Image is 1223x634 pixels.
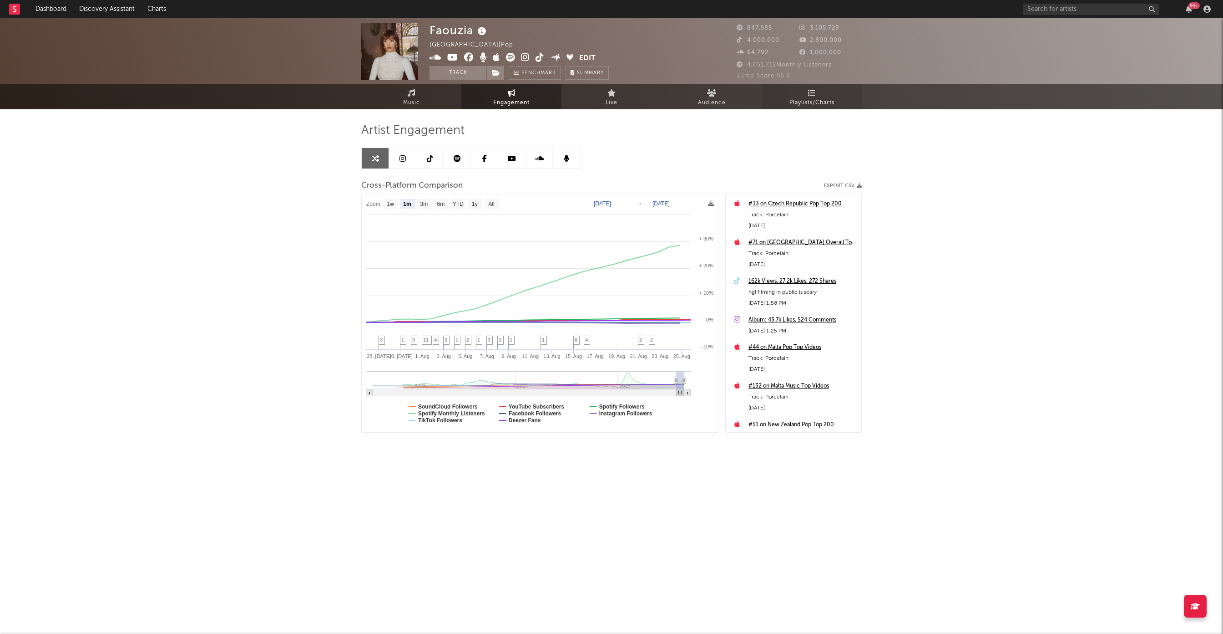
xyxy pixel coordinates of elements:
[418,404,478,410] text: SoundCloud Followers
[748,419,857,430] a: #51 on New Zealand Pop Top 200
[748,199,857,210] a: #33 on Czech Republic Pop Top 200
[748,381,857,392] a: #132 on Malta Music Top Videos
[748,220,857,231] div: [DATE]
[366,201,380,207] text: Zoom
[706,317,713,322] text: 0%
[789,97,834,108] span: Playlists/Charts
[455,337,458,343] span: 1
[748,326,857,337] div: [DATE] 1:25 PM
[403,201,411,207] text: 1m
[415,353,429,359] text: 1. Aug
[585,337,588,343] span: 4
[748,210,857,220] div: Track: Porcelain
[1186,5,1192,13] button: 99+
[1023,4,1159,15] input: Search for artists
[423,337,429,343] span: 11
[488,201,494,207] text: All
[543,353,560,359] text: 13. Aug
[579,53,596,64] button: Edit
[403,97,420,108] span: Music
[748,276,857,287] a: 162k Views, 27.2k Likes, 272 Shares
[401,337,404,343] span: 1
[737,50,768,56] span: 64,792
[652,353,668,359] text: 23. Aug
[599,410,652,417] text: Instagram Followers
[499,337,501,343] span: 1
[824,183,862,189] button: Export CSV
[493,97,530,108] span: Engagement
[737,73,790,79] span: Jump Score: 56.3
[748,364,857,375] div: [DATE]
[799,50,841,56] span: 1,000,000
[480,353,494,359] text: 7. Aug
[652,200,670,207] text: [DATE]
[361,125,465,136] span: Artist Engagement
[594,200,611,207] text: [DATE]
[437,201,445,207] text: 6m
[748,392,857,403] div: Track: Porcelain
[748,315,857,326] a: Album: 43.7k Likes, 524 Comments
[430,23,489,38] div: Faouzia
[606,97,617,108] span: Live
[737,62,832,68] span: 4,051,712 Monthly Listeners
[387,201,394,207] text: 1w
[748,342,857,353] a: #44 on Malta Pop Top Videos
[521,68,556,79] span: Benchmark
[575,337,577,343] span: 6
[412,337,415,343] span: 9
[420,201,428,207] text: 3m
[461,84,561,109] a: Engagement
[361,180,463,191] span: Cross-Platform Comparison
[586,353,603,359] text: 17. Aug
[699,290,714,296] text: + 10%
[509,410,561,417] text: Facebook Followers
[748,248,857,259] div: Track: Porcelain
[445,337,447,343] span: 3
[637,200,642,207] text: →
[673,353,690,359] text: 25. Aug
[608,353,625,359] text: 19. Aug
[458,353,472,359] text: 5. Aug
[748,287,857,298] div: ngl filming in public is scary
[510,337,512,343] span: 1
[748,353,857,364] div: Track: Porcelain
[639,337,642,343] span: 2
[430,40,524,51] div: [GEOGRAPHIC_DATA] | Pop
[698,97,726,108] span: Audience
[477,337,480,343] span: 1
[799,37,842,43] span: 2,800,000
[430,66,486,80] button: Track
[699,236,714,241] text: + 30%
[737,25,772,31] span: 847,585
[762,84,862,109] a: Playlists/Charts
[702,344,713,349] text: -10%
[367,353,391,359] text: 28. [DATE]
[699,263,714,268] text: + 20%
[662,84,762,109] a: Audience
[361,84,461,109] a: Music
[488,337,490,343] span: 3
[561,84,662,109] a: Live
[437,353,451,359] text: 3. Aug
[748,259,857,270] div: [DATE]
[565,353,582,359] text: 15. Aug
[748,430,857,441] div: Track: Tears of Gold (Stripped)
[418,417,462,424] text: TikTok Followers
[509,404,565,410] text: YouTube Subscribers
[748,298,857,309] div: [DATE] 1:58 PM
[748,403,857,414] div: [DATE]
[466,337,469,343] span: 2
[380,337,383,343] span: 3
[522,353,539,359] text: 11. Aug
[630,353,647,359] text: 21. Aug
[566,66,609,80] button: Summary
[1188,2,1200,9] div: 99 +
[650,337,653,343] span: 2
[748,237,857,248] a: #71 on [GEOGRAPHIC_DATA] Overall Top 200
